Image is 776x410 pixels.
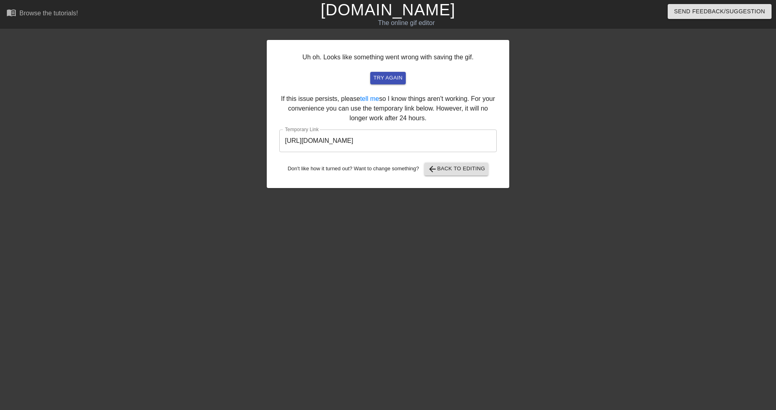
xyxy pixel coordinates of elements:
[428,164,437,174] span: arrow_back
[267,40,509,188] div: Uh oh. Looks like something went wrong with saving the gif. If this issue persists, please so I k...
[321,1,455,19] a: [DOMAIN_NAME]
[279,163,497,176] div: Don't like how it turned out? Want to change something?
[370,72,406,84] button: try again
[6,8,16,17] span: menu_book
[279,130,497,152] input: bare
[19,10,78,17] div: Browse the tutorials!
[674,6,765,17] span: Send Feedback/Suggestion
[428,164,485,174] span: Back to Editing
[360,95,379,102] a: tell me
[424,163,489,176] button: Back to Editing
[668,4,772,19] button: Send Feedback/Suggestion
[6,8,78,20] a: Browse the tutorials!
[373,73,403,83] span: try again
[263,18,550,28] div: The online gif editor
